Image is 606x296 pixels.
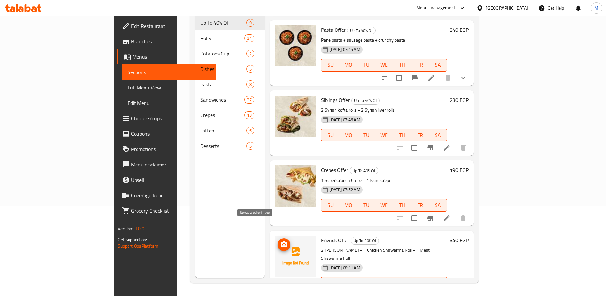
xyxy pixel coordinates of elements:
p: 2 Syrian kofta rolls + 2 Syrian liver rolls [321,106,447,114]
span: Up To 40% Of [351,237,379,244]
h6: 340 EGP [450,236,469,245]
span: Sandwiches [200,96,244,104]
h6: 190 EGP [450,165,469,174]
span: SU [324,60,337,70]
a: Choice Groups [117,111,216,126]
div: Sandwiches27 [195,92,265,107]
span: Rolls [200,34,244,42]
span: Up To 40% Of [200,19,246,27]
span: Pasta Offer [321,25,346,35]
button: TU [357,199,375,212]
span: FR [414,200,427,210]
span: Menus [132,53,211,61]
span: Desserts [200,142,246,150]
p: 1 Super Crunch Crepe + 1 Pane Crepe [321,176,447,184]
div: Up To 40% Of9 [195,15,265,30]
div: Pasta8 [195,77,265,92]
a: Upsell [117,172,216,188]
span: Promotions [131,145,211,153]
span: M [594,4,598,12]
div: Menu-management [416,4,456,12]
img: Friends Offer [275,236,316,277]
span: Select to update [408,141,421,155]
span: Up To 40% Of [347,27,375,34]
button: show more [456,70,471,86]
span: Siblings Offer [321,95,350,105]
div: [GEOGRAPHIC_DATA] [486,4,528,12]
button: WE [375,129,393,141]
a: Support.OpsPlatform [118,242,158,250]
span: Crepes Offer [321,165,348,175]
span: 13 [245,112,254,118]
a: Coverage Report [117,188,216,203]
div: Dishes5 [195,61,265,77]
button: TU [357,59,375,72]
span: SU [324,131,337,140]
div: Crepes13 [195,107,265,123]
button: MO [339,199,357,212]
span: Up To 40% Of [350,167,378,174]
button: SU [321,277,339,290]
span: SA [432,60,444,70]
span: Select to update [408,211,421,225]
button: Branch-specific-item [422,210,438,226]
span: 9 [247,20,254,26]
span: [DATE] 07:52 AM [327,187,362,193]
button: TH [393,129,411,141]
span: Version: [118,224,133,233]
svg: Show Choices [460,74,467,82]
span: TH [396,131,409,140]
span: Menu disclaimer [131,161,211,168]
h6: 240 EGP [450,25,469,34]
div: Up To 40% Of [351,237,379,245]
span: MO [342,131,355,140]
span: SA [432,131,444,140]
span: Full Menu View [128,84,211,91]
div: items [246,127,254,134]
button: WE [375,199,393,212]
button: FR [411,199,429,212]
span: Friends Offer [321,235,349,245]
button: MO [339,129,357,141]
span: Edit Menu [128,99,211,107]
a: Grocery Checklist [117,203,216,218]
span: WE [378,131,391,140]
a: Full Menu View [122,80,216,95]
span: Pasta [200,80,246,88]
span: 31 [245,35,254,41]
span: TH [396,200,409,210]
div: Crepes [200,111,244,119]
a: Edit Menu [122,95,216,111]
button: SU [321,129,339,141]
span: SA [432,200,444,210]
a: Menu disclaimer [117,157,216,172]
button: WE [375,59,393,72]
a: Promotions [117,141,216,157]
span: Potatoes Cup [200,50,246,57]
div: items [246,19,254,27]
span: Upsell [131,176,211,184]
button: Branch-specific-item [422,140,438,156]
div: Fatteh6 [195,123,265,138]
a: Edit menu item [443,214,451,222]
span: FR [414,60,427,70]
button: delete [456,210,471,226]
span: Coupons [131,130,211,138]
button: WE [375,277,393,290]
button: upload picture [278,238,290,251]
div: Potatoes Cup2 [195,46,265,61]
button: FR [411,129,429,141]
span: Branches [131,38,211,45]
span: Dishes [200,65,246,73]
div: items [244,111,254,119]
button: TH [393,199,411,212]
span: 27 [245,97,254,103]
span: Fatteh [200,127,246,134]
a: Edit menu item [428,74,435,82]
